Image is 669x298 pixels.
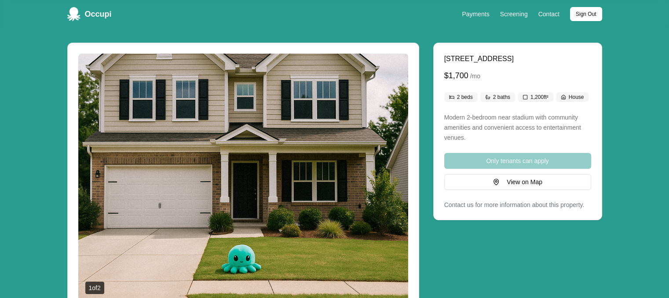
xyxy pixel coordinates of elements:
[470,72,480,80] span: / mo
[85,282,104,294] div: 1 of 2
[518,92,553,102] div: 1,200 ft²
[444,174,591,190] button: Scroll to map view
[444,92,591,102] div: Property features
[444,55,514,62] span: [STREET_ADDRESS]
[462,7,602,21] nav: Main
[444,69,468,82] span: $1,700
[85,8,112,20] span: Occupi
[556,92,589,102] div: House
[444,113,591,142] p: Modern 2-bedroom near stadium with community amenities and convenient access to entertainment ven...
[462,11,489,18] a: Payments
[480,92,515,102] div: 2 baths
[538,11,559,18] a: Contact
[500,11,528,18] a: Screening
[67,7,112,21] a: Occupi
[570,7,602,21] button: Sign Out
[444,92,478,102] div: 2 beds
[444,200,591,209] p: Contact us for more information about this property.
[444,54,591,209] div: Property details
